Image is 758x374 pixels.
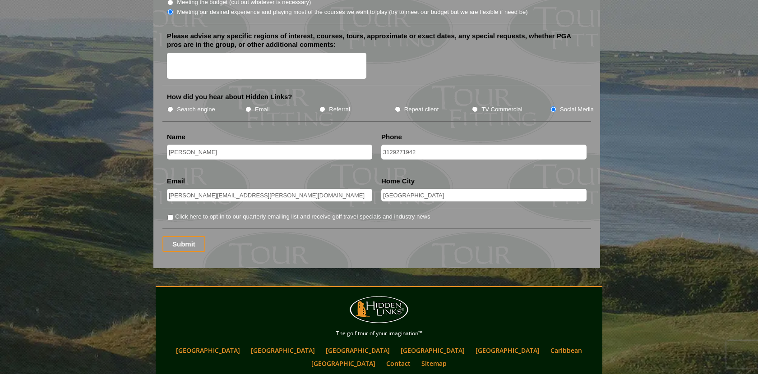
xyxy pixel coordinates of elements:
[381,177,415,186] label: Home City
[175,212,430,221] label: Click here to opt-in to our quarterly emailing list and receive golf travel specials and industry...
[560,105,594,114] label: Social Media
[396,344,469,357] a: [GEOGRAPHIC_DATA]
[162,236,205,252] input: Submit
[167,92,292,101] label: How did you hear about Hidden Links?
[404,105,439,114] label: Repeat client
[471,344,544,357] a: [GEOGRAPHIC_DATA]
[307,357,380,370] a: [GEOGRAPHIC_DATA]
[158,328,600,338] p: The golf tour of your imagination™
[382,357,415,370] a: Contact
[177,8,528,17] label: Meeting our desired experience and playing most of the courses we want to play (try to meet our b...
[167,177,185,186] label: Email
[167,132,185,141] label: Name
[177,105,215,114] label: Search engine
[329,105,350,114] label: Referral
[167,32,587,49] label: Please advise any specific regions of interest, courses, tours, approximate or exact dates, any s...
[381,132,402,141] label: Phone
[246,344,319,357] a: [GEOGRAPHIC_DATA]
[546,344,587,357] a: Caribbean
[417,357,451,370] a: Sitemap
[481,105,522,114] label: TV Commercial
[171,344,245,357] a: [GEOGRAPHIC_DATA]
[321,344,394,357] a: [GEOGRAPHIC_DATA]
[255,105,270,114] label: Email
